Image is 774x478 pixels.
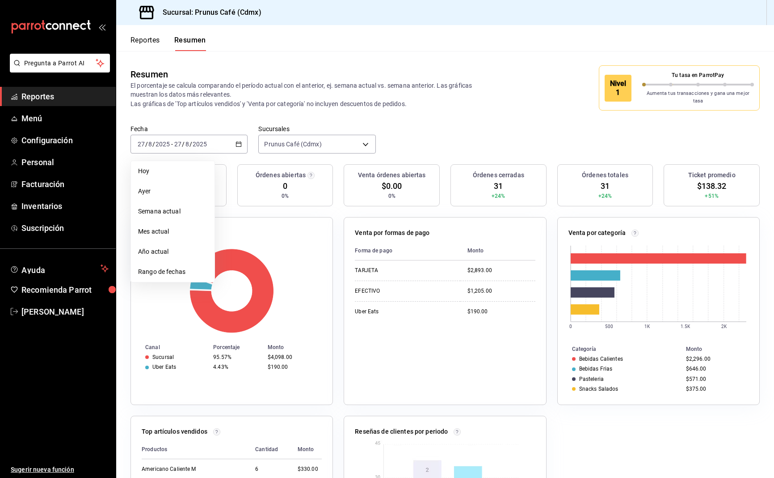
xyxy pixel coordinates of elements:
span: Configuración [21,134,109,146]
p: Venta por formas de pago [355,228,429,238]
text: 1K [644,324,650,329]
span: Recomienda Parrot [21,284,109,296]
h3: Órdenes cerradas [473,171,524,180]
div: Sucursal [152,354,174,360]
text: 2K [721,324,727,329]
span: Sugerir nueva función [11,465,109,474]
div: Uber Eats [355,308,444,316]
text: 500 [605,324,613,329]
span: 0% [388,192,395,200]
h3: Órdenes abiertas [256,171,306,180]
h3: Venta órdenes abiertas [358,171,426,180]
th: Categoría [558,344,682,354]
span: 0 [283,180,287,192]
span: - [171,141,173,148]
h3: Sucursal: Prunus Café (Cdmx) [156,7,261,18]
span: 0% [282,192,289,200]
span: Mes actual [138,227,207,236]
th: Monto [290,440,322,459]
span: Pregunta a Parrot AI [24,59,96,68]
p: Reseñas de clientes por periodo [355,427,448,436]
span: $0.00 [382,180,402,192]
div: Uber Eats [152,364,176,370]
span: Semana actual [138,207,207,216]
p: El porcentaje se calcula comparando el período actual con el anterior, ej. semana actual vs. sema... [130,81,497,108]
p: Aumenta tus transacciones y gana una mejor tasa [642,90,754,105]
button: Resumen [174,36,206,51]
span: Ayuda [21,263,97,274]
div: $375.00 [686,386,745,392]
span: Menú [21,112,109,124]
div: Nivel 1 [605,75,631,102]
span: Año actual [138,247,207,256]
p: Venta por categoría [568,228,626,238]
span: Reportes [21,90,109,102]
div: Pasteleria [579,376,604,382]
input: -- [148,141,152,148]
span: Personal [21,156,109,168]
p: Tu tasa en ParrotPay [642,71,754,79]
div: Americano Caliente M [142,465,231,473]
span: / [189,141,192,148]
th: Monto [264,342,333,352]
div: $4,098.00 [268,354,319,360]
div: 6 [255,465,283,473]
span: 31 [601,180,610,192]
label: Fecha [130,126,248,132]
text: 1.5K [681,324,690,329]
div: Bebidas Frias [579,366,613,372]
span: 31 [494,180,503,192]
span: / [182,141,185,148]
span: Facturación [21,178,109,190]
input: -- [137,141,145,148]
a: Pregunta a Parrot AI [6,65,110,74]
div: $190.00 [268,364,319,370]
div: $330.00 [298,465,322,473]
p: Top artículos vendidos [142,427,207,436]
button: Reportes [130,36,160,51]
div: 95.57% [213,354,261,360]
span: / [145,141,148,148]
h3: Ticket promedio [688,171,736,180]
div: EFECTIVO [355,287,444,295]
label: Sucursales [258,126,375,132]
button: open_drawer_menu [98,23,105,30]
span: Prunus Café (Cdmx) [264,140,321,149]
th: Monto [460,241,535,260]
span: Hoy [138,166,207,176]
div: $1,205.00 [467,287,535,295]
th: Canal [131,342,210,352]
span: / [152,141,155,148]
span: Inventarios [21,200,109,212]
th: Productos [142,440,248,459]
div: Resumen [130,68,168,81]
th: Porcentaje [210,342,264,352]
input: ---- [155,141,170,148]
div: TARJETA [355,267,444,274]
h3: Órdenes totales [582,171,628,180]
div: Snacks Salados [579,386,618,392]
th: Forma de pago [355,241,460,260]
button: Pregunta a Parrot AI [10,54,110,73]
div: $2,296.00 [686,356,745,362]
span: [PERSON_NAME] [21,306,109,318]
text: 0 [569,324,572,329]
div: $646.00 [686,366,745,372]
div: navigation tabs [130,36,206,51]
span: $138.32 [697,180,727,192]
span: Suscripción [21,222,109,234]
input: ---- [192,141,207,148]
span: Ayer [138,187,207,196]
span: Rango de fechas [138,267,207,277]
div: 4.43% [213,364,261,370]
div: $2,893.00 [467,267,535,274]
span: +24% [598,192,612,200]
div: Bebidas Calientes [579,356,623,362]
th: Cantidad [248,440,290,459]
div: $571.00 [686,376,745,382]
input: -- [174,141,182,148]
span: +24% [492,192,505,200]
div: $190.00 [467,308,535,316]
th: Monto [682,344,759,354]
input: -- [185,141,189,148]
